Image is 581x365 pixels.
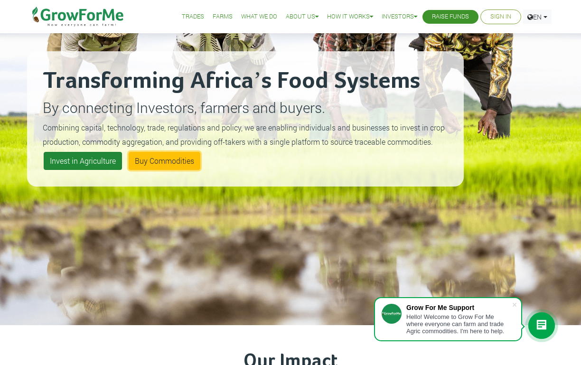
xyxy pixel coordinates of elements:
[43,67,448,95] h2: Transforming Africa’s Food Systems
[490,12,511,22] a: Sign In
[44,152,122,170] a: Invest in Agriculture
[406,313,512,335] div: Hello! Welcome to Grow For Me where everyone can farm and trade Agric commodities. I'm here to help.
[43,122,445,147] small: Combining capital, technology, trade, regulations and policy, we are enabling individuals and bus...
[327,12,373,22] a: How it Works
[182,12,204,22] a: Trades
[129,152,200,170] a: Buy Commodities
[241,12,277,22] a: What We Do
[523,9,552,24] a: EN
[286,12,319,22] a: About Us
[382,12,417,22] a: Investors
[213,12,233,22] a: Farms
[43,97,448,118] p: By connecting Investors, farmers and buyers.
[406,304,512,311] div: Grow For Me Support
[432,12,469,22] a: Raise Funds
